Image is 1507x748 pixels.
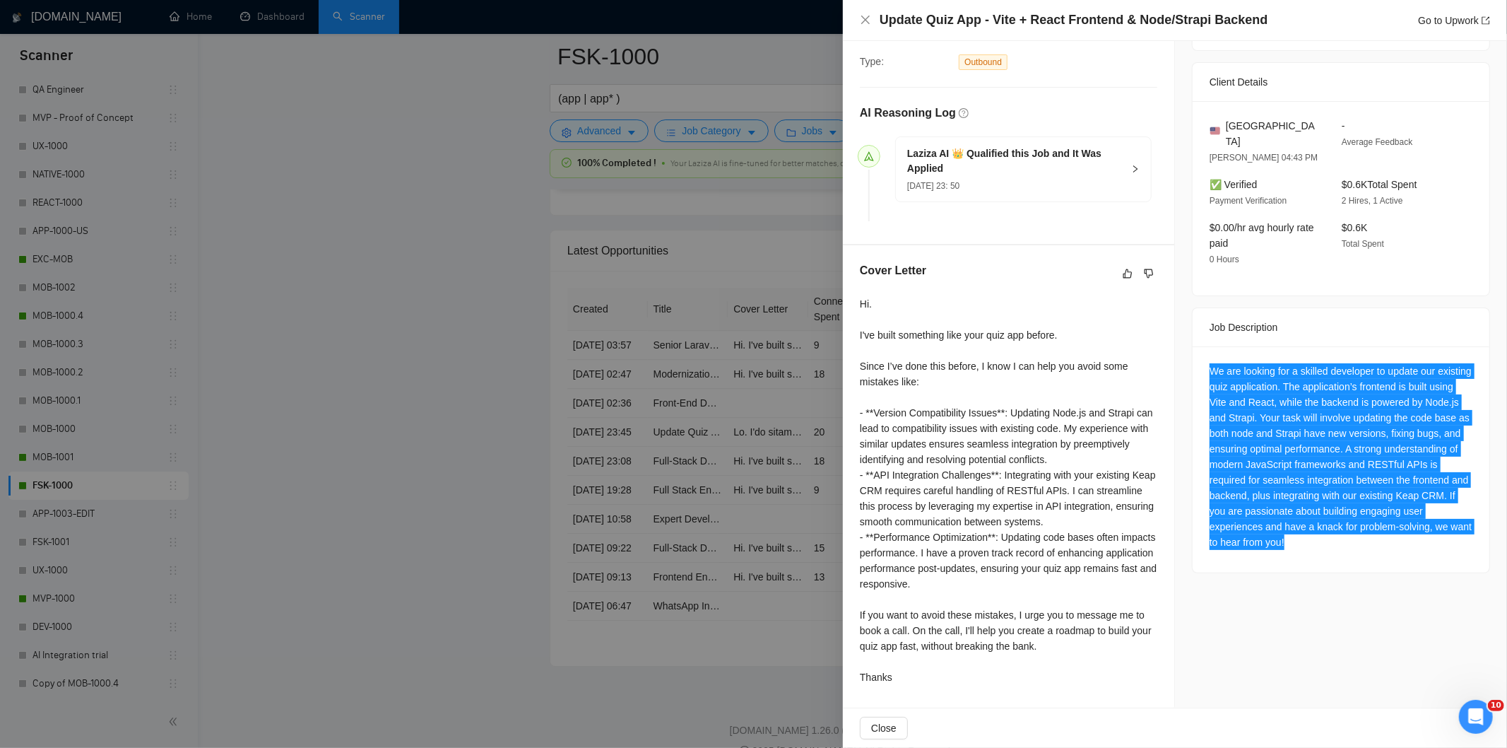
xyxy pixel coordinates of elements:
span: Outbound [959,54,1007,70]
button: Close [860,717,908,740]
span: 0 Hours [1210,255,1239,264]
button: like [1119,265,1136,282]
span: right [1131,165,1140,173]
span: [PERSON_NAME] 04:43 PM [1210,153,1318,163]
button: dislike [1140,265,1157,282]
span: 10 [1488,700,1504,711]
span: like [1123,268,1133,279]
span: send [864,151,874,161]
span: - [1342,120,1345,132]
span: dislike [1144,268,1154,279]
span: Close [871,720,897,736]
h4: Update Quiz App - Vite + React Frontend & Node/Strapi Backend [880,11,1268,29]
span: close [860,14,871,25]
span: 2 Hires, 1 Active [1342,196,1403,206]
span: $0.6K Total Spent [1342,179,1417,190]
span: Type: [860,56,884,67]
div: Job Description [1210,308,1472,346]
div: We are looking for a skilled developer to update our existing quiz application. The application’s... [1210,363,1472,550]
span: Payment Verification [1210,196,1287,206]
span: $0.00/hr avg hourly rate paid [1210,222,1314,249]
h5: Cover Letter [860,262,926,279]
span: Total Spent [1342,239,1384,249]
span: $0.6K [1342,222,1368,233]
button: Close [860,14,871,26]
h5: AI Reasoning Log [860,105,956,122]
span: ✅ Verified [1210,179,1258,190]
h5: Laziza AI 👑 Qualified this Job and It Was Applied [907,146,1123,176]
span: question-circle [959,108,969,118]
div: Hi. I've built something like your quiz app before. Since I’ve done this before, I know I can hel... [860,296,1157,685]
span: [GEOGRAPHIC_DATA] [1226,118,1319,149]
div: Client Details [1210,63,1472,101]
span: [DATE] 23: 50 [907,181,959,191]
img: 🇺🇸 [1210,126,1220,136]
a: Go to Upworkexport [1418,15,1490,26]
span: export [1482,16,1490,25]
span: Average Feedback [1342,137,1413,147]
iframe: Intercom live chat [1459,700,1493,734]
